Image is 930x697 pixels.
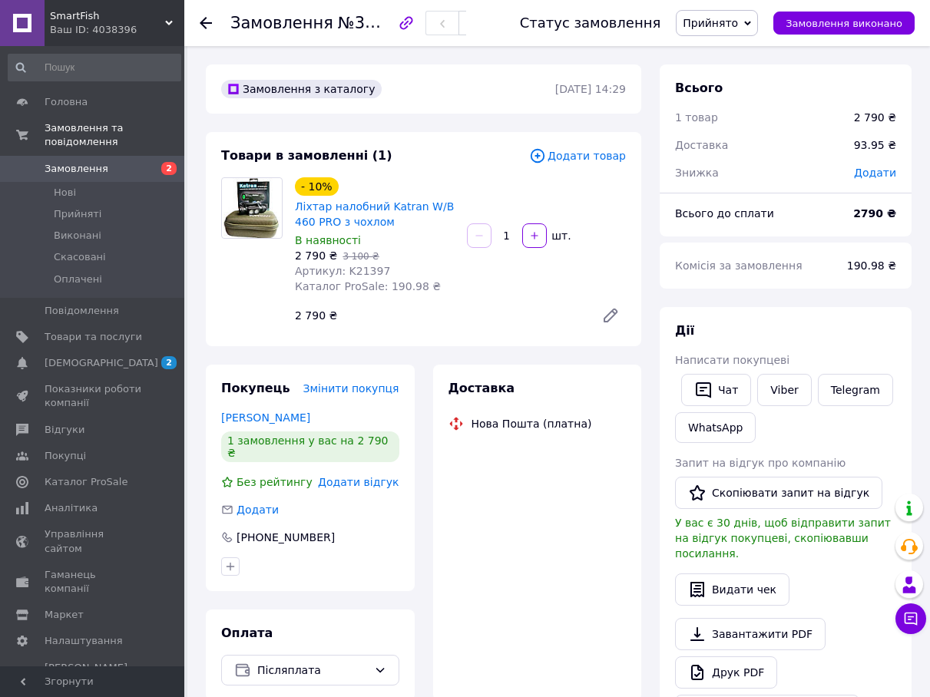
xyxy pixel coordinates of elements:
span: Головна [45,95,88,109]
span: Маркет [45,608,84,622]
div: Замовлення з каталогу [221,80,382,98]
img: Ліхтар налобний Katran W/B 460 PRO з чохлом [223,178,280,238]
span: SmartFish [50,9,165,23]
span: В наявності [295,234,361,246]
span: Покупець [221,381,290,395]
span: Гаманець компанії [45,568,142,596]
button: Скопіювати запит на відгук [675,477,882,509]
span: Написати покупцеві [675,354,789,366]
time: [DATE] 14:29 [555,83,626,95]
span: Доставка [448,381,515,395]
span: Прийняті [54,207,101,221]
span: Комісія за замовлення [675,259,803,272]
span: Товари та послуги [45,330,142,344]
b: 2790 ₴ [853,207,896,220]
button: Замовлення виконано [773,12,915,35]
span: Виконані [54,229,101,243]
a: Telegram [818,374,893,406]
span: Налаштування [45,634,123,648]
span: Товари в замовленні (1) [221,148,392,163]
span: Управління сайтом [45,527,142,555]
div: 2 790 ₴ [289,305,589,326]
a: [PERSON_NAME] [221,411,310,424]
div: Ваш ID: 4038396 [50,23,184,37]
span: 3 100 ₴ [343,251,379,262]
button: Чат [681,374,751,406]
span: Відгуки [45,423,84,437]
span: Додати відгук [318,476,399,488]
input: Пошук [8,54,181,81]
span: Аналітика [45,501,98,515]
span: Повідомлення [45,304,119,318]
span: Замовлення виконано [786,18,902,29]
span: Скасовані [54,250,106,264]
a: Viber [757,374,811,406]
span: Післяплата [257,662,368,679]
a: Редагувати [595,300,626,331]
span: Знижка [675,167,719,179]
a: Ліхтар налобний Katran W/B 460 PRO з чохлом [295,200,454,228]
div: Повернутися назад [200,15,212,31]
span: Замовлення [230,14,333,32]
span: Прийнято [683,17,738,29]
div: Статус замовлення [520,15,661,31]
span: №356883852 [338,13,447,32]
span: Артикул: K21397 [295,265,390,277]
div: 1 замовлення у вас на 2 790 ₴ [221,431,399,462]
span: Замовлення [45,162,108,176]
span: 2 [161,162,177,175]
div: 2 790 ₴ [854,110,896,125]
span: Замовлення та повідомлення [45,121,184,149]
span: Додати [237,504,279,516]
div: Нова Пошта (платна) [468,416,596,431]
span: Всього [675,81,723,95]
span: Додати [854,167,896,179]
span: Змінити покупця [303,382,399,395]
span: Каталог ProSale: 190.98 ₴ [295,280,441,292]
span: Каталог ProSale [45,475,127,489]
span: 1 товар [675,111,718,124]
span: Дії [675,323,694,338]
span: Нові [54,186,76,200]
div: шт. [548,228,573,243]
a: WhatsApp [675,412,756,443]
span: Оплачені [54,273,102,286]
div: [PHONE_NUMBER] [235,530,336,545]
span: Покупці [45,449,86,463]
a: Завантажити PDF [675,618,826,650]
span: Показники роботи компанії [45,382,142,410]
span: У вас є 30 днів, щоб відправити запит на відгук покупцеві, скопіювавши посилання. [675,517,891,560]
button: Видати чек [675,573,789,606]
div: - 10% [295,177,339,196]
span: Запит на відгук про компанію [675,457,846,469]
span: Додати товар [529,147,626,164]
button: Чат з покупцем [895,603,926,634]
span: 2 [161,356,177,369]
span: [DEMOGRAPHIC_DATA] [45,356,158,370]
span: Всього до сплати [675,207,774,220]
div: 93.95 ₴ [845,128,905,162]
span: 2 790 ₴ [295,249,337,262]
span: Без рейтингу [237,476,313,488]
span: Доставка [675,139,728,151]
span: 190.98 ₴ [847,259,896,272]
a: Друк PDF [675,656,777,689]
span: Оплата [221,626,273,640]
